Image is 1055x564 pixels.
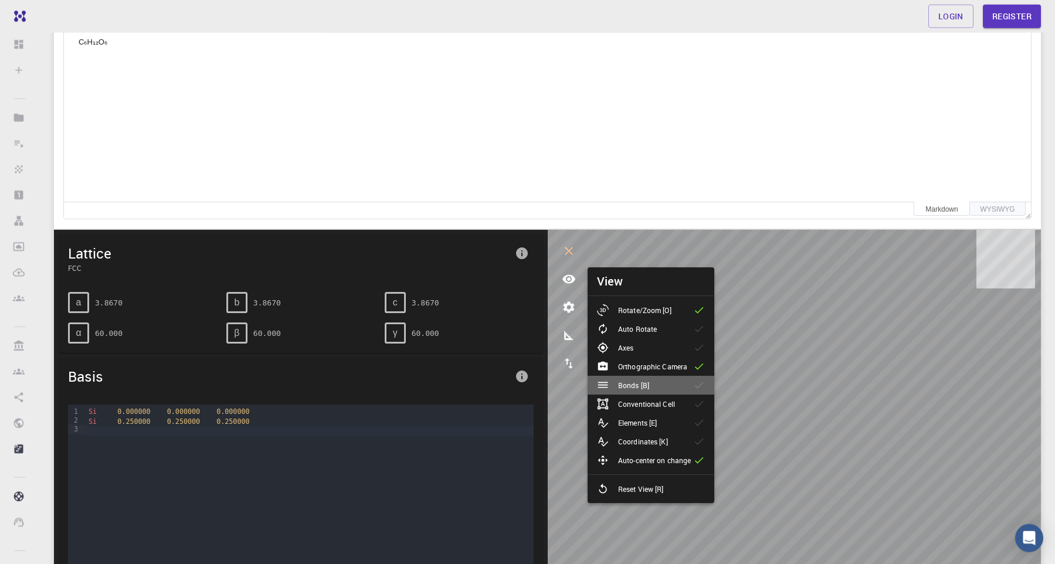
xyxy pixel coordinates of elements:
[253,293,281,313] pre: 3.8670
[76,297,82,308] span: a
[89,407,97,416] span: Si
[983,5,1041,28] a: Register
[618,342,633,353] p: Axes
[253,323,281,344] pre: 60.000
[167,407,200,416] span: 0.000000
[95,293,123,313] pre: 3.8670
[412,323,439,344] pre: 60.000
[914,202,970,216] div: Markdown
[79,36,1016,48] div: C₆H₁₂O₆
[234,328,239,338] span: β
[1015,524,1043,552] div: Open Intercom Messenger
[618,484,664,494] p: Reset View [R]
[618,436,668,447] p: Coordinates [K]
[68,416,80,424] div: 2
[95,323,123,344] pre: 60.000
[68,244,510,263] span: Lattice
[618,305,671,315] p: Rotate/Zoom [O]
[117,407,150,416] span: 0.000000
[216,417,249,426] span: 0.250000
[597,272,623,291] h6: View
[393,297,398,308] span: c
[68,424,80,433] div: 3
[618,380,649,390] p: Bonds [B]
[89,417,97,426] span: Si
[618,324,657,334] p: Auto Rotate
[68,367,510,386] span: Basis
[167,417,200,426] span: 0.250000
[76,328,81,338] span: α
[618,399,675,409] p: Conventional Cell
[618,417,657,428] p: Elements [E]
[928,5,973,28] a: Login
[510,365,534,388] button: info
[216,407,249,416] span: 0.000000
[117,417,150,426] span: 0.250000
[510,242,534,265] button: info
[9,11,26,22] img: logo
[969,202,1026,216] div: WYSIWYG
[618,361,687,372] p: Orthographic Camera
[68,407,80,416] div: 1
[412,293,439,313] pre: 3.8670
[234,297,239,308] span: b
[618,455,691,466] p: Auto-center on change
[393,328,398,338] span: γ
[68,263,510,273] span: FCC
